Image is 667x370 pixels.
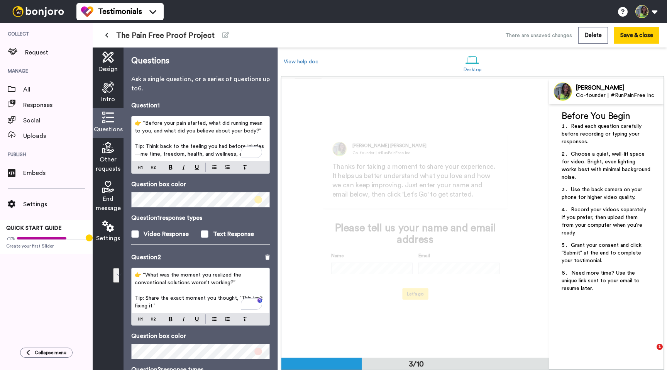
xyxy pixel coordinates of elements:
img: italic-mark.svg [182,165,185,170]
img: bold-mark.svg [169,317,173,321]
img: bj-logo-header-white.svg [9,6,67,17]
iframe: Intercom live chat [641,344,659,362]
p: Question box color [131,180,270,189]
img: heading-one-block.svg [138,316,142,322]
img: heading-two-block.svg [151,316,156,322]
p: Question 1 [131,101,160,110]
span: Uploads [23,131,93,141]
span: Need more time? Use the unique link sent to your email to resume later. [562,270,641,291]
div: 3/10 [398,359,435,370]
div: Desktop [464,67,482,72]
span: Responses [23,100,93,110]
img: heading-two-block.svg [151,164,156,170]
img: numbered-block.svg [225,316,230,322]
span: QUICK START GUIDE [6,226,62,231]
div: To enrich screen reader interactions, please activate Accessibility in Grammarly extension settings [132,116,269,161]
div: Tooltip anchor [86,234,93,241]
img: bold-mark.svg [169,165,173,170]
span: Record your videos separately if you prefer, then upload them from your computer when you're ready. [562,207,648,236]
div: To enrich screen reader interactions, please activate Accessibility in Grammarly extension settings [132,268,269,313]
button: Save & close [614,27,659,44]
span: 1 [657,344,663,350]
p: Ask a single question, or a series of questions up to 6 . [131,75,270,93]
span: Create your first Slider [6,243,86,249]
img: clear-format.svg [242,317,247,321]
p: Questions [131,55,270,67]
img: clear-format.svg [242,165,247,170]
img: underline-mark.svg [195,165,199,170]
div: [PERSON_NAME] [576,84,663,92]
span: All [23,85,93,94]
div: Text Response [213,229,254,239]
a: View help doc [284,59,318,64]
span: Request [25,48,93,57]
img: tm-color.svg [81,5,93,18]
span: Social [23,116,93,125]
button: Delete [578,27,608,44]
span: 👉 “What was the moment you realized the conventional solutions weren’t working?” [135,272,243,285]
img: numbered-block.svg [225,164,230,170]
span: Other requests [96,155,120,173]
span: Before You Begin [562,112,630,121]
img: underline-mark.svg [195,317,199,321]
span: 👉 “Before your pain started, what did running mean to you, and what did you believe about your bo... [135,121,264,134]
img: italic-mark.svg [182,317,185,321]
a: Desktop [460,49,486,76]
p: Question 2 [131,253,161,262]
span: Embeds [23,168,93,178]
button: Collapse menu [20,348,73,358]
img: bulleted-block.svg [212,316,217,322]
span: The Pain Free Proof Project [116,30,215,41]
p: Question 1 response types [131,213,270,222]
div: Co-founder | #RunPainFree Inc [576,92,663,99]
img: heading-one-block.svg [138,164,142,170]
p: Question box color [131,331,270,341]
span: Testimonials [98,6,142,17]
span: Use the back camera on your phone for higher video quality. [562,187,644,200]
img: Profile Image [554,82,572,101]
span: End message [96,194,121,213]
span: Read each question carefully before recording or typing your responses. [562,124,643,144]
span: Settings [23,200,93,209]
span: Choose a quiet, well-lit space for video. Bright, even lighting works best with minimal backgroun... [562,151,652,180]
div: There are unsaved changes [505,32,572,39]
img: bulleted-block.svg [212,164,217,170]
span: Tip: Think back to the feeling you had before injuries—me time, freedom, health, and wellness, etc. [135,144,264,157]
span: Design [98,64,118,74]
span: Grant your consent and click "Submit" at the end to complete your testimonial. [562,243,643,263]
span: Collapse menu [35,350,66,356]
span: Questions [94,125,123,134]
span: Settings [96,234,120,243]
span: Intro [101,95,115,104]
span: 71% [6,235,15,241]
span: Tip: Share the exact moment you thought, ‘This isn’t fixing it.' [135,295,264,309]
div: Video Response [144,229,189,239]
